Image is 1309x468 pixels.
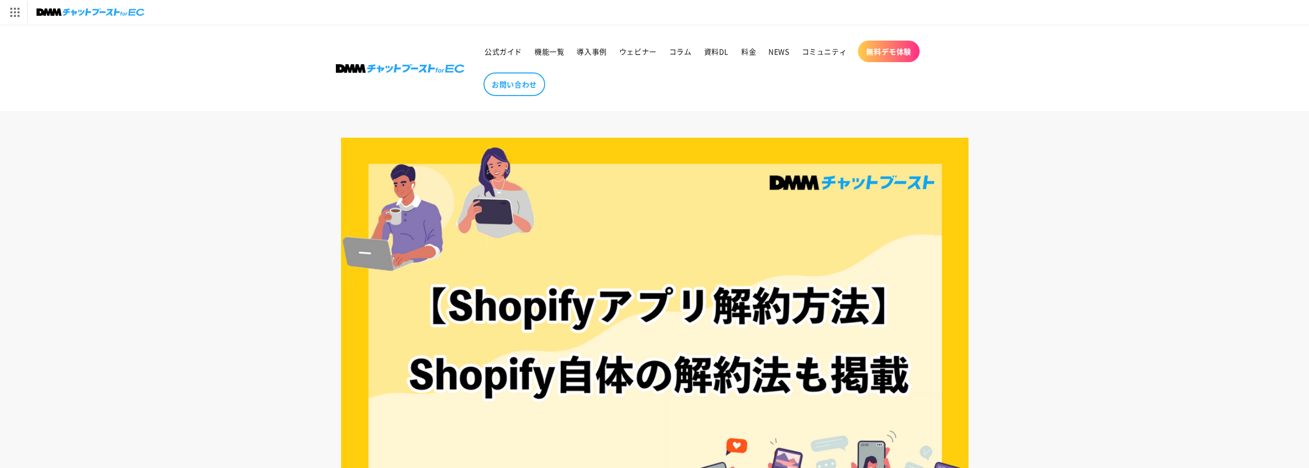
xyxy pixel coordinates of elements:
[619,47,657,56] span: ウェビナー
[768,47,789,56] span: NEWS
[492,80,537,89] span: お問い合わせ
[866,47,911,56] span: 無料デモ体験
[796,41,853,62] a: コミュニティ
[613,41,663,62] a: ウェビナー
[2,2,27,23] img: サービス
[669,47,692,56] span: コラム
[802,47,847,56] span: コミュニティ
[485,47,522,56] span: 公式ガイド
[577,47,606,56] span: 導入事例
[858,41,920,62] a: 無料デモ体験
[704,47,729,56] span: 資料DL
[336,64,464,73] img: 株式会社DMM Boost
[741,47,756,56] span: 料金
[663,41,698,62] a: コラム
[570,41,613,62] a: 導入事例
[698,41,735,62] a: 資料DL
[735,41,762,62] a: 料金
[762,41,795,62] a: NEWS
[478,41,528,62] a: 公式ガイド
[483,72,545,96] a: お問い合わせ
[37,5,145,20] img: チャットブーストforEC
[528,41,570,62] a: 機能一覧
[534,47,564,56] span: 機能一覧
